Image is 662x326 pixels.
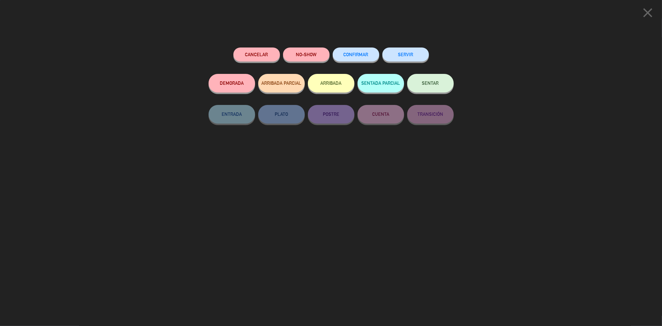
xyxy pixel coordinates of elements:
[258,105,305,124] button: PLATO
[344,52,368,57] span: CONFIRMAR
[640,5,655,20] i: close
[283,48,330,61] button: NO-SHOW
[209,105,255,124] button: ENTRADA
[258,74,305,93] button: ARRIBADA PARCIAL
[333,48,379,61] button: CONFIRMAR
[261,80,301,86] span: ARRIBADA PARCIAL
[358,74,404,93] button: SENTADA PARCIAL
[407,74,454,93] button: SENTAR
[358,105,404,124] button: CUENTA
[209,74,255,93] button: DEMORADA
[422,80,439,86] span: SENTAR
[407,105,454,124] button: TRANSICIÓN
[638,5,657,23] button: close
[233,48,280,61] button: Cancelar
[382,48,429,61] button: SERVIR
[308,105,354,124] button: POSTRE
[308,74,354,93] button: ARRIBADA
